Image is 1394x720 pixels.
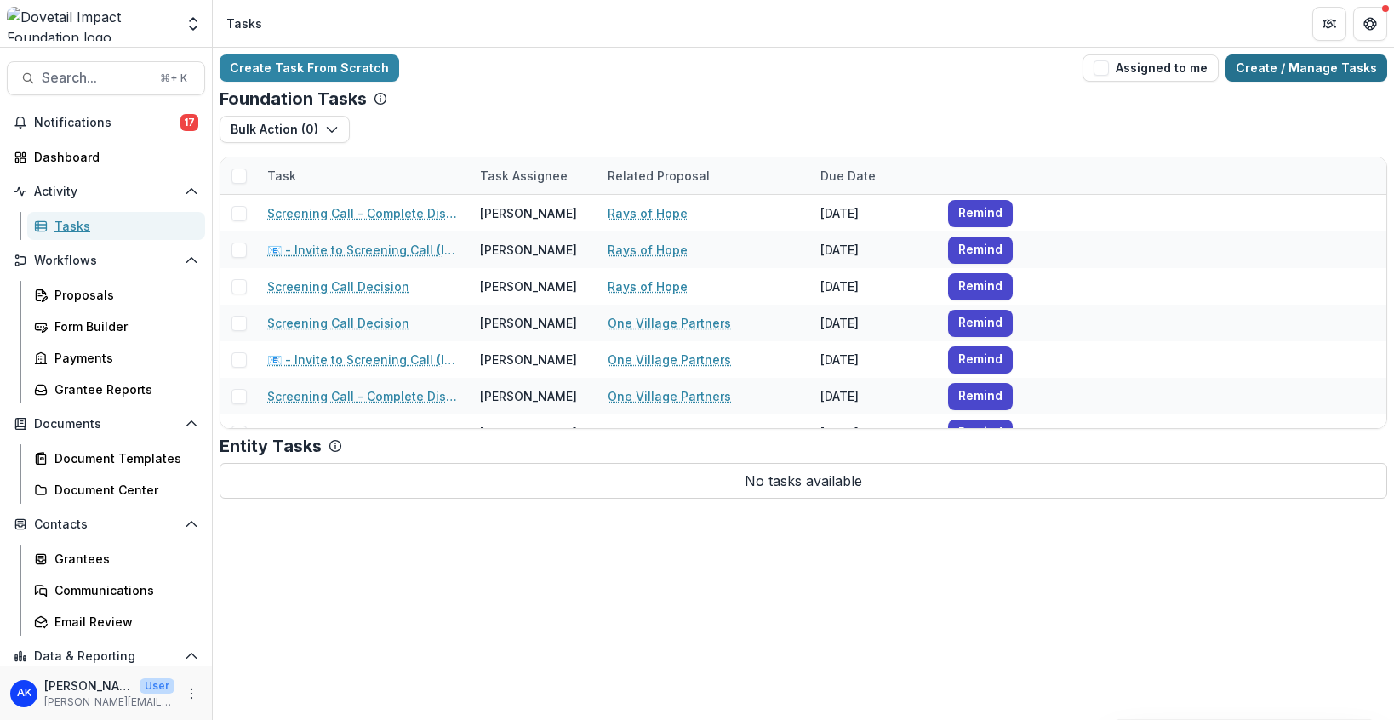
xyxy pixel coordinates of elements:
[140,678,174,694] p: User
[267,424,460,442] a: Screening Call - Complete Discovery Guide
[34,649,178,664] span: Data & Reporting
[810,341,938,378] div: [DATE]
[608,314,731,332] a: One Village Partners
[480,204,577,222] div: [PERSON_NAME]
[54,217,191,235] div: Tasks
[267,314,409,332] a: Screening Call Decision
[34,254,178,268] span: Workflows
[34,417,178,431] span: Documents
[810,378,938,414] div: [DATE]
[220,463,1387,499] p: No tasks available
[226,14,262,32] div: Tasks
[157,69,191,88] div: ⌘ + K
[470,157,597,194] div: Task Assignee
[948,346,1013,374] button: Remind
[27,212,205,240] a: Tasks
[1225,54,1387,82] a: Create / Manage Tasks
[7,643,205,670] button: Open Data & Reporting
[810,157,938,194] div: Due Date
[27,444,205,472] a: Document Templates
[480,424,577,442] div: [PERSON_NAME]
[480,241,577,259] div: [PERSON_NAME]
[597,157,810,194] div: Related Proposal
[42,70,150,86] span: Search...
[7,109,205,136] button: Notifications17
[17,688,31,699] div: Anna Koons
[54,349,191,367] div: Payments
[257,157,470,194] div: Task
[34,148,191,166] div: Dashboard
[810,231,938,268] div: [DATE]
[257,167,306,185] div: Task
[597,167,720,185] div: Related Proposal
[267,387,460,405] a: Screening Call - Complete Discovery Guide
[810,195,938,231] div: [DATE]
[480,351,577,369] div: [PERSON_NAME]
[34,517,178,532] span: Contacts
[608,424,677,442] a: Zana Africa
[948,420,1013,447] button: Remind
[220,436,322,456] p: Entity Tasks
[7,511,205,538] button: Open Contacts
[267,204,460,222] a: Screening Call - Complete Discovery Guide
[480,314,577,332] div: [PERSON_NAME]
[220,11,269,36] nav: breadcrumb
[810,305,938,341] div: [DATE]
[608,277,688,295] a: Rays of Hope
[480,277,577,295] div: [PERSON_NAME]
[27,476,205,504] a: Document Center
[7,143,205,171] a: Dashboard
[608,387,731,405] a: One Village Partners
[948,273,1013,300] button: Remind
[220,116,350,143] button: Bulk Action (0)
[54,581,191,599] div: Communications
[608,204,688,222] a: Rays of Hope
[7,61,205,95] button: Search...
[7,7,174,41] img: Dovetail Impact Foundation logo
[54,317,191,335] div: Form Builder
[34,116,180,130] span: Notifications
[7,247,205,274] button: Open Workflows
[27,545,205,573] a: Grantees
[27,281,205,309] a: Proposals
[54,380,191,398] div: Grantee Reports
[1312,7,1346,41] button: Partners
[608,351,731,369] a: One Village Partners
[27,344,205,372] a: Payments
[181,7,205,41] button: Open entity switcher
[34,185,178,199] span: Activity
[54,286,191,304] div: Proposals
[267,241,460,259] a: 📧 - Invite to Screening Call (Int'l)
[608,241,688,259] a: Rays of Hope
[810,414,938,451] div: [DATE]
[44,677,133,694] p: [PERSON_NAME]
[54,449,191,467] div: Document Templates
[220,54,399,82] a: Create Task From Scratch
[54,613,191,631] div: Email Review
[27,608,205,636] a: Email Review
[810,268,938,305] div: [DATE]
[181,683,202,704] button: More
[810,167,886,185] div: Due Date
[27,576,205,604] a: Communications
[948,200,1013,227] button: Remind
[54,550,191,568] div: Grantees
[27,312,205,340] a: Form Builder
[267,277,409,295] a: Screening Call Decision
[480,387,577,405] div: [PERSON_NAME]
[180,114,198,131] span: 17
[220,89,367,109] p: Foundation Tasks
[7,178,205,205] button: Open Activity
[1083,54,1219,82] button: Assigned to me
[948,237,1013,264] button: Remind
[267,351,460,369] a: 📧 - Invite to Screening Call (Int'l)
[948,310,1013,337] button: Remind
[27,375,205,403] a: Grantee Reports
[1353,7,1387,41] button: Get Help
[470,167,578,185] div: Task Assignee
[54,481,191,499] div: Document Center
